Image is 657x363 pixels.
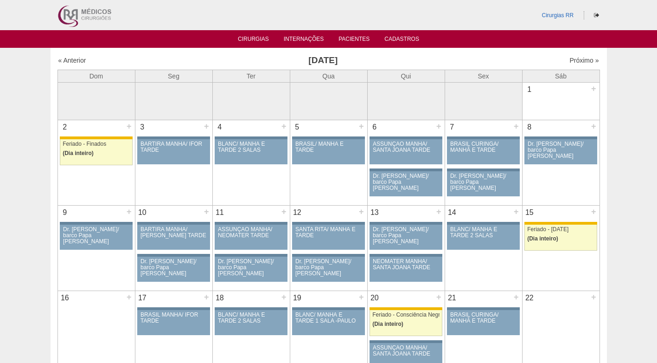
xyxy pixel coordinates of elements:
[370,254,442,257] div: Key: Aviso
[63,141,130,147] div: Feriado - Finados
[447,139,519,164] a: BRASIL CURINGA/ MANHÃ E TARDE
[215,307,287,310] div: Key: Aviso
[292,139,364,164] a: BRASIL/ MANHÃ E TARDE
[523,291,537,305] div: 22
[445,291,459,305] div: 21
[450,227,517,239] div: BLANC/ MANHÃ E TARDE 2 SALAS
[203,206,210,218] div: +
[447,136,519,139] div: Key: Aviso
[450,141,517,153] div: BRASIL CURINGA/ MANHÃ E TARDE
[63,150,94,156] span: (Dia inteiro)
[137,136,210,139] div: Key: Aviso
[215,139,287,164] a: BLANC/ MANHÃ E TARDE 2 SALAS
[188,54,458,67] h3: [DATE]
[447,222,519,225] div: Key: Aviso
[215,310,287,335] a: BLANC/ MANHÃ E TARDE 2 SALAS
[524,136,597,139] div: Key: Aviso
[58,291,72,305] div: 16
[338,36,370,45] a: Pacientes
[435,291,443,303] div: +
[370,310,442,336] a: Feriado - Consciência Negra (Dia inteiro)
[372,321,403,327] span: (Dia inteiro)
[372,312,440,318] div: Feriado - Consciência Negra
[125,206,133,218] div: +
[125,291,133,303] div: +
[213,206,227,220] div: 11
[280,120,288,132] div: +
[218,141,284,153] div: BLANC/ MANHÃ E TARDE 2 SALAS
[292,310,364,335] a: BLANC/ MANHÃ E TARDE 1 SALA -PAULO
[203,291,210,303] div: +
[58,57,86,64] a: « Anterior
[60,136,132,139] div: Key: Feriado
[135,120,150,134] div: 3
[522,70,600,82] th: Sáb
[140,227,207,239] div: BARTIRA MANHÃ/ [PERSON_NAME] TARDE
[370,340,442,343] div: Key: Aviso
[357,206,365,218] div: +
[527,235,558,242] span: (Dia inteiro)
[295,312,362,324] div: BLANC/ MANHÃ E TARDE 1 SALA -PAULO
[447,169,519,171] div: Key: Aviso
[280,206,288,218] div: +
[295,141,362,153] div: BRASIL/ MANHÃ E TARDE
[137,254,210,257] div: Key: Aviso
[295,259,362,277] div: Dr. [PERSON_NAME]/ barco Papa [PERSON_NAME]
[512,120,520,132] div: +
[594,13,599,18] i: Sair
[435,120,443,132] div: +
[218,227,284,239] div: ASSUNÇÃO MANHÃ/ NEOMATER TARDE
[140,312,207,324] div: BRASIL MANHÃ/ IFOR TARDE
[215,257,287,282] a: Dr. [PERSON_NAME]/ barco Papa [PERSON_NAME]
[140,259,207,277] div: Dr. [PERSON_NAME]/ barco Papa [PERSON_NAME]
[137,257,210,282] a: Dr. [PERSON_NAME]/ barco Papa [PERSON_NAME]
[215,136,287,139] div: Key: Aviso
[290,120,305,134] div: 5
[523,83,537,97] div: 1
[373,259,439,271] div: NEOMATER MANHÃ/ SANTA JOANA TARDE
[215,222,287,225] div: Key: Aviso
[450,173,517,192] div: Dr. [PERSON_NAME]/ barco Papa [PERSON_NAME]
[137,307,210,310] div: Key: Aviso
[135,291,150,305] div: 17
[60,222,132,225] div: Key: Aviso
[218,259,284,277] div: Dr. [PERSON_NAME]/ barco Papa [PERSON_NAME]
[290,70,367,82] th: Qua
[450,312,517,324] div: BRASIL CURINGA/ MANHÃ E TARDE
[292,222,364,225] div: Key: Aviso
[445,120,459,134] div: 7
[135,70,212,82] th: Seg
[137,225,210,250] a: BARTIRA MANHÃ/ [PERSON_NAME] TARDE
[284,36,324,45] a: Internações
[590,83,598,95] div: +
[137,222,210,225] div: Key: Aviso
[373,173,439,192] div: Dr. [PERSON_NAME]/ barco Papa [PERSON_NAME]
[63,227,129,245] div: Dr. [PERSON_NAME]/ barco Papa [PERSON_NAME]
[292,225,364,250] a: SANTA RITA/ MANHÃ E TARDE
[370,139,442,164] a: ASSUNÇÃO MANHÃ/ SANTA JOANA TARDE
[527,227,594,233] div: Feriado - [DATE]
[373,227,439,245] div: Dr. [PERSON_NAME]/ barco Papa [PERSON_NAME]
[447,307,519,310] div: Key: Aviso
[370,171,442,196] a: Dr. [PERSON_NAME]/ barco Papa [PERSON_NAME]
[137,139,210,164] a: BARTIRA MANHÃ/ IFOR TARDE
[203,120,210,132] div: +
[292,257,364,282] a: Dr. [PERSON_NAME]/ barco Papa [PERSON_NAME]
[238,36,269,45] a: Cirurgias
[384,36,419,45] a: Cadastros
[212,70,290,82] th: Ter
[140,141,207,153] div: BARTIRA MANHÃ/ IFOR TARDE
[58,120,72,134] div: 2
[58,206,72,220] div: 9
[370,257,442,282] a: NEOMATER MANHÃ/ SANTA JOANA TARDE
[368,120,382,134] div: 6
[290,206,305,220] div: 12
[125,120,133,132] div: +
[435,206,443,218] div: +
[512,206,520,218] div: +
[524,139,597,164] a: Dr. [PERSON_NAME]/ barco Papa [PERSON_NAME]
[528,141,594,160] div: Dr. [PERSON_NAME]/ barco Papa [PERSON_NAME]
[213,120,227,134] div: 4
[542,12,574,19] a: Cirurgias RR
[367,70,445,82] th: Qui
